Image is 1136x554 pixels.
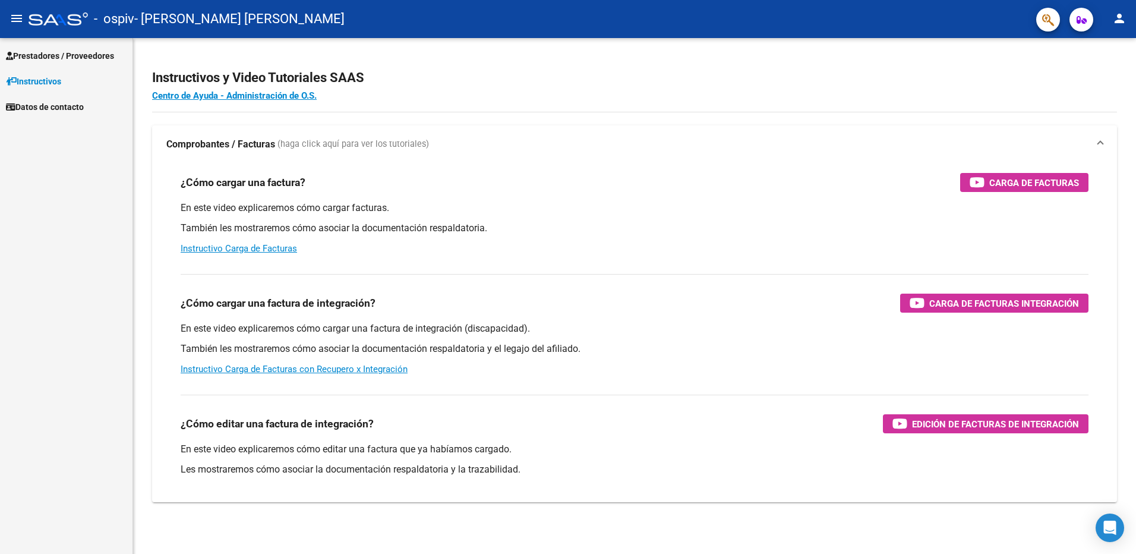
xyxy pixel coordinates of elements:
[181,463,1088,476] p: Les mostraremos cómo asociar la documentación respaldatoria y la trazabilidad.
[1112,11,1126,26] mat-icon: person
[181,443,1088,456] p: En este video explicaremos cómo editar una factura que ya habíamos cargado.
[181,342,1088,355] p: También les mostraremos cómo asociar la documentación respaldatoria y el legajo del afiliado.
[152,67,1117,89] h2: Instructivos y Video Tutoriales SAAS
[181,295,375,311] h3: ¿Cómo cargar una factura de integración?
[181,222,1088,235] p: También les mostraremos cómo asociar la documentación respaldatoria.
[181,202,1088,215] p: En este video explicaremos cómo cargar facturas.
[6,75,61,88] span: Instructivos
[883,414,1088,433] button: Edición de Facturas de integración
[929,296,1079,311] span: Carga de Facturas Integración
[152,90,317,101] a: Centro de Ayuda - Administración de O.S.
[94,6,134,32] span: - ospiv
[6,100,84,114] span: Datos de contacto
[152,163,1117,502] div: Comprobantes / Facturas (haga click aquí para ver los tutoriales)
[181,243,297,254] a: Instructivo Carga de Facturas
[10,11,24,26] mat-icon: menu
[181,322,1088,335] p: En este video explicaremos cómo cargar una factura de integración (discapacidad).
[181,364,408,374] a: Instructivo Carga de Facturas con Recupero x Integración
[181,415,374,432] h3: ¿Cómo editar una factura de integración?
[152,125,1117,163] mat-expansion-panel-header: Comprobantes / Facturas (haga click aquí para ver los tutoriales)
[166,138,275,151] strong: Comprobantes / Facturas
[6,49,114,62] span: Prestadores / Proveedores
[181,174,305,191] h3: ¿Cómo cargar una factura?
[960,173,1088,192] button: Carga de Facturas
[277,138,429,151] span: (haga click aquí para ver los tutoriales)
[1096,514,1124,542] div: Open Intercom Messenger
[134,6,345,32] span: - [PERSON_NAME] [PERSON_NAME]
[900,294,1088,313] button: Carga de Facturas Integración
[912,417,1079,432] span: Edición de Facturas de integración
[989,175,1079,190] span: Carga de Facturas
